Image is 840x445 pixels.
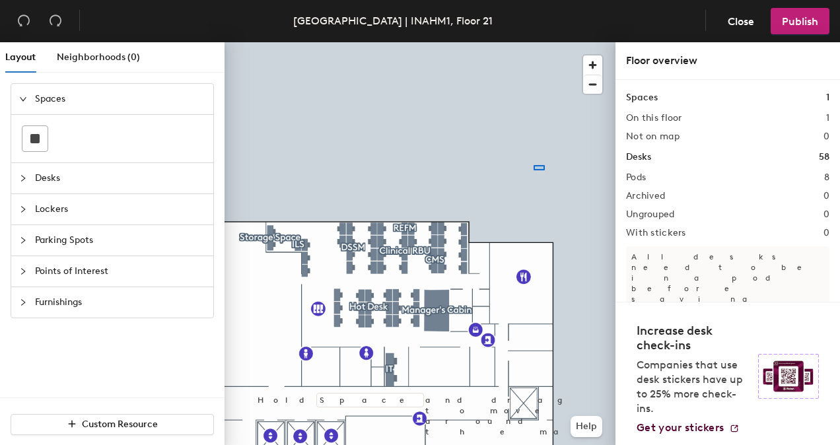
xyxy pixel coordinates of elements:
h1: Spaces [626,90,658,105]
h2: 0 [823,131,829,142]
span: Layout [5,51,36,63]
span: Furnishings [35,287,205,318]
h4: Increase desk check-ins [637,324,750,353]
span: Parking Spots [35,225,205,256]
div: [GEOGRAPHIC_DATA] | INAHM1, Floor 21 [293,13,493,29]
span: Points of Interest [35,256,205,287]
img: Sticker logo [758,354,819,399]
button: Undo (⌘ + Z) [11,8,37,34]
span: collapsed [19,298,27,306]
h1: 58 [819,150,829,164]
h2: 0 [823,209,829,220]
button: Custom Resource [11,414,214,435]
span: Get your stickers [637,421,724,434]
h2: With stickers [626,228,686,238]
button: Help [571,416,602,437]
h2: Pods [626,172,646,183]
h1: Desks [626,150,651,164]
button: Close [717,8,765,34]
h1: 1 [826,90,829,105]
p: Companies that use desk stickers have up to 25% more check-ins. [637,358,750,416]
h2: On this floor [626,113,682,123]
span: Neighborhoods (0) [57,51,140,63]
button: Redo (⌘ + ⇧ + Z) [42,8,69,34]
span: Custom Resource [82,419,158,430]
span: collapsed [19,174,27,182]
h2: 8 [824,172,829,183]
span: expanded [19,95,27,103]
span: Publish [782,15,818,28]
div: Floor overview [626,53,829,69]
h2: 0 [823,191,829,201]
h2: Not on map [626,131,680,142]
span: Spaces [35,84,205,114]
p: All desks need to be in a pod before saving [626,246,829,310]
h2: Archived [626,191,665,201]
span: Desks [35,163,205,193]
h2: Ungrouped [626,209,675,220]
span: Lockers [35,194,205,224]
span: collapsed [19,236,27,244]
a: Get your stickers [637,421,740,434]
span: Close [728,15,754,28]
span: collapsed [19,205,27,213]
button: Publish [771,8,829,34]
span: undo [17,14,30,27]
span: collapsed [19,267,27,275]
h2: 1 [826,113,829,123]
h2: 0 [823,228,829,238]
